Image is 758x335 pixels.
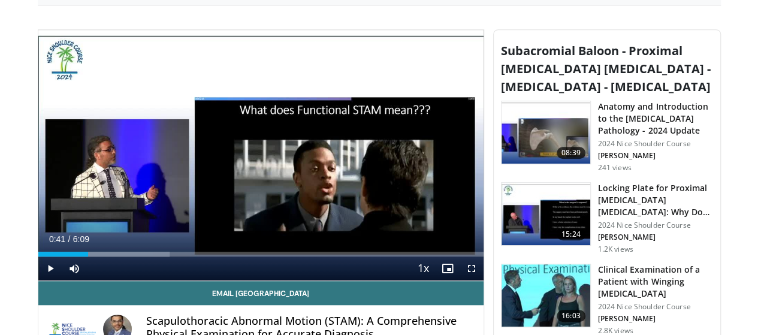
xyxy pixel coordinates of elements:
h3: Locking Plate for Proximal [MEDICAL_DATA] [MEDICAL_DATA]: Why Do We Continue to … [598,182,713,218]
p: 2024 Nice Shoulder Course [598,302,713,312]
a: 08:39 Anatomy and Introduction to the [MEDICAL_DATA] Pathology - 2024 Update 2024 Nice Shoulder C... [501,101,713,173]
a: Email [GEOGRAPHIC_DATA] [38,281,484,305]
button: Playback Rate [412,256,436,280]
p: 2024 Nice Shoulder Course [598,221,713,230]
a: 15:24 Locking Plate for Proximal [MEDICAL_DATA] [MEDICAL_DATA]: Why Do We Continue to … 2024 Nice... [501,182,713,254]
span: 16:03 [557,310,585,322]
span: Subacromial Baloon - Proximal [MEDICAL_DATA] [MEDICAL_DATA] - [MEDICAL_DATA] - [MEDICAL_DATA] [501,43,711,95]
button: Mute [62,256,86,280]
button: Enable picture-in-picture mode [436,256,460,280]
button: Fullscreen [460,256,484,280]
div: Progress Bar [38,252,484,256]
p: 1.2K views [598,245,633,254]
button: Play [38,256,62,280]
span: 6:09 [73,234,89,244]
img: 3975d255-6c88-44eb-8666-a2db7afd1dff.150x105_q85_crop-smart_upscale.jpg [502,101,590,164]
span: 08:39 [557,147,585,159]
span: 15:24 [557,228,585,240]
span: 0:41 [49,234,65,244]
span: / [68,234,71,244]
p: [PERSON_NAME] [598,233,713,242]
p: 241 views [598,163,632,173]
h3: Anatomy and Introduction to the [MEDICAL_DATA] Pathology - 2024 Update [598,101,713,137]
video-js: Video Player [38,30,484,281]
p: [PERSON_NAME] [598,314,713,324]
img: 6db2ddf5-fe5e-463a-a106-c6316f4e20aa.150x105_q85_crop-smart_upscale.jpg [502,264,590,327]
p: [PERSON_NAME] [598,151,713,161]
img: 639defa5-d648-44f5-9eec-45e08713bfd3.150x105_q85_crop-smart_upscale.jpg [502,183,590,245]
h3: Clinical Examination of a Patient with Winging [MEDICAL_DATA] [598,264,713,300]
p: 2024 Nice Shoulder Course [598,139,713,149]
